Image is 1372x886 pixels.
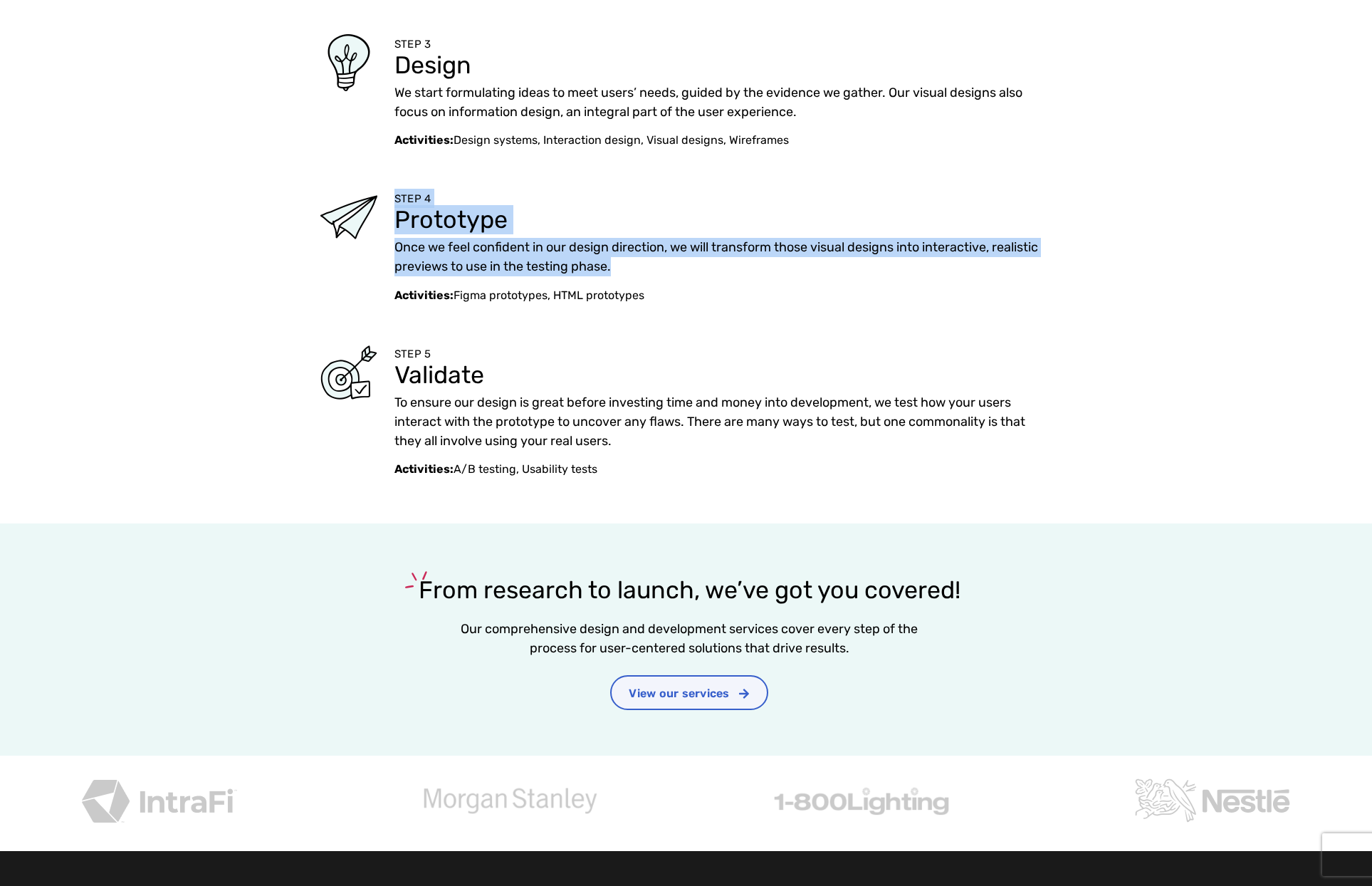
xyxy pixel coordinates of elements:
[351,767,670,840] div: 2 / 4
[394,53,1052,78] h3: Design
[394,83,1052,122] p: We start formulating ideas to meet users’ needs, guided by the evidence we gather. Our visual des...
[394,133,454,147] strong: Activities:
[394,238,1052,276] p: Once we feel confident in our design direction, we will transform those visual designs into inter...
[1301,818,1372,886] iframe: Chat Widget
[394,461,1052,478] p: A/B testing, Usability tests
[394,462,454,476] strong: Activities:
[610,675,768,710] a: View our services
[394,38,431,51] span: STEP 3
[280,1,330,13] span: Last Name
[394,348,431,360] span: STEP 5
[18,198,554,211] span: Subscribe to UX Team newsletter.
[412,578,967,603] h3: From research to launch, we’ve got you covered!
[394,288,454,302] strong: Activities:
[1112,756,1313,845] img: nestle services
[59,756,260,845] img: intrafi services
[440,620,938,658] p: Our comprehensive design and development services cover every step of the process for user-center...
[1053,756,1372,851] div: 4 / 4
[394,393,1052,451] p: To ensure our design is great before investing time and money into development, we test how your ...
[404,767,617,834] img: morgan stanley services
[394,287,1052,304] p: Figma prototypes, HTML prototypes
[394,208,1052,232] h3: Prototype
[394,132,1052,149] p: Design systems, Interaction design, Visual designs, Wireframes
[394,363,1052,387] h3: Validate
[4,200,13,209] input: Subscribe to UX Team newsletter.
[394,192,431,205] span: STEP 4
[629,688,729,699] span: View our services
[755,767,968,835] img: 1-800 services
[702,767,1021,840] div: 3 / 4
